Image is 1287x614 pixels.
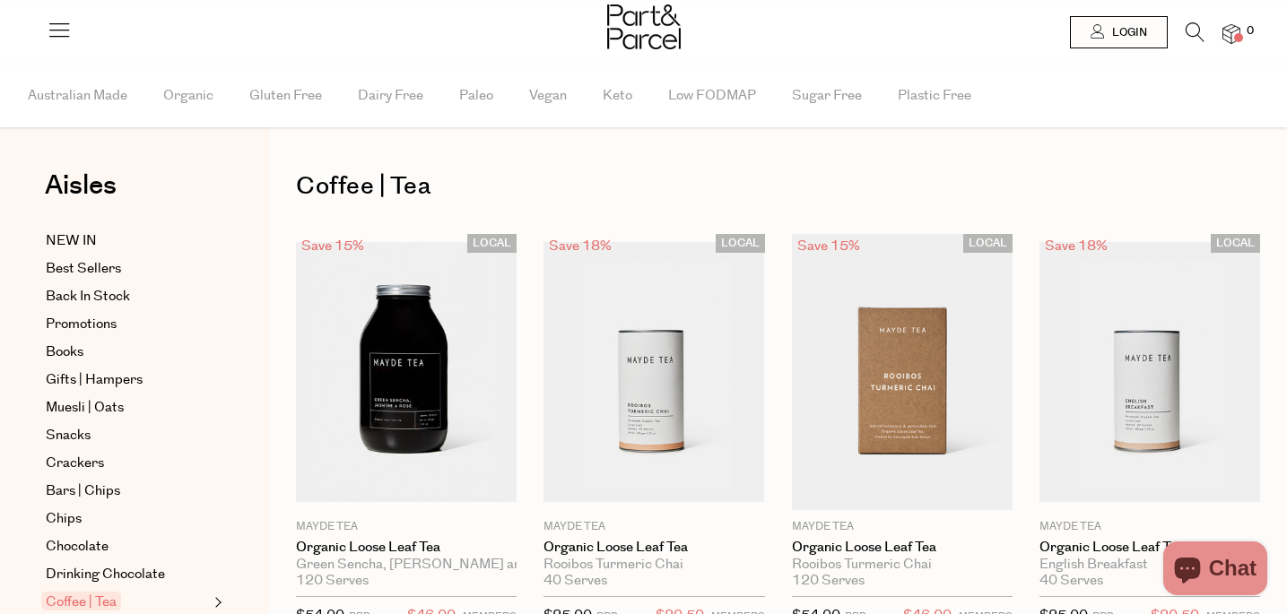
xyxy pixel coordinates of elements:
[358,65,423,127] span: Dairy Free
[668,65,756,127] span: Low FODMAP
[46,508,209,530] a: Chips
[1108,25,1147,40] span: Login
[46,508,82,530] span: Chips
[792,557,1013,573] div: Rooibos Turmeric Chai
[529,65,567,127] span: Vegan
[46,397,124,419] span: Muesli | Oats
[46,480,120,502] span: Bars | Chips
[1039,234,1113,258] div: Save 18%
[1158,541,1273,600] inbox-online-store-chat: Shopify online store chat
[46,314,117,335] span: Promotions
[792,65,862,127] span: Sugar Free
[46,342,83,363] span: Books
[46,592,209,613] a: Coffee | Tea
[46,230,209,252] a: NEW IN
[46,258,121,280] span: Best Sellers
[46,397,209,419] a: Muesli | Oats
[296,166,1260,207] h1: Coffee | Tea
[296,573,369,589] span: 120 Serves
[46,314,209,335] a: Promotions
[1222,24,1240,43] a: 0
[296,540,517,556] a: Organic Loose Leaf Tea
[963,234,1013,253] span: LOCAL
[296,519,517,535] p: Mayde Tea
[46,453,104,474] span: Crackers
[46,564,209,585] a: Drinking Chocolate
[1039,540,1260,556] a: Organic Loose Leaf Tea
[46,536,109,558] span: Chocolate
[46,564,165,585] span: Drinking Chocolate
[1070,16,1168,48] a: Login
[716,234,765,253] span: LOCAL
[1242,23,1258,39] span: 0
[46,258,209,280] a: Best Sellers
[898,65,971,127] span: Plastic Free
[603,65,632,127] span: Keto
[296,234,370,258] div: Save 15%
[41,592,121,610] span: Coffee | Tea
[46,369,143,391] span: Gifts | Hampers
[467,234,517,253] span: LOCAL
[45,166,117,205] span: Aisles
[1039,242,1260,502] img: Organic Loose Leaf Tea
[792,234,1013,510] img: Organic Loose Leaf Tea
[1039,557,1260,573] div: English Breakfast
[46,230,97,252] span: NEW IN
[296,242,517,502] img: Organic Loose Leaf Tea
[46,342,209,363] a: Books
[543,519,764,535] p: Mayde Tea
[46,425,209,446] a: Snacks
[46,369,209,391] a: Gifts | Hampers
[46,536,209,558] a: Chocolate
[296,557,517,573] div: Green Sencha, [PERSON_NAME] and [PERSON_NAME]
[543,234,617,258] div: Save 18%
[607,4,681,49] img: Part&Parcel
[46,453,209,474] a: Crackers
[210,592,222,613] button: Expand/Collapse Coffee | Tea
[1211,234,1260,253] span: LOCAL
[543,242,764,502] img: Organic Loose Leaf Tea
[792,234,865,258] div: Save 15%
[543,557,764,573] div: Rooibos Turmeric Chai
[46,286,130,307] span: Back In Stock
[249,65,322,127] span: Gluten Free
[543,540,764,556] a: Organic Loose Leaf Tea
[792,573,865,589] span: 120 Serves
[1039,519,1260,535] p: Mayde Tea
[45,172,117,217] a: Aisles
[46,286,209,307] a: Back In Stock
[46,480,209,502] a: Bars | Chips
[792,540,1013,556] a: Organic Loose Leaf Tea
[1039,573,1103,589] span: 40 Serves
[163,65,213,127] span: Organic
[46,425,91,446] span: Snacks
[459,65,493,127] span: Paleo
[543,573,607,589] span: 40 Serves
[792,519,1013,535] p: Mayde Tea
[28,65,127,127] span: Australian Made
